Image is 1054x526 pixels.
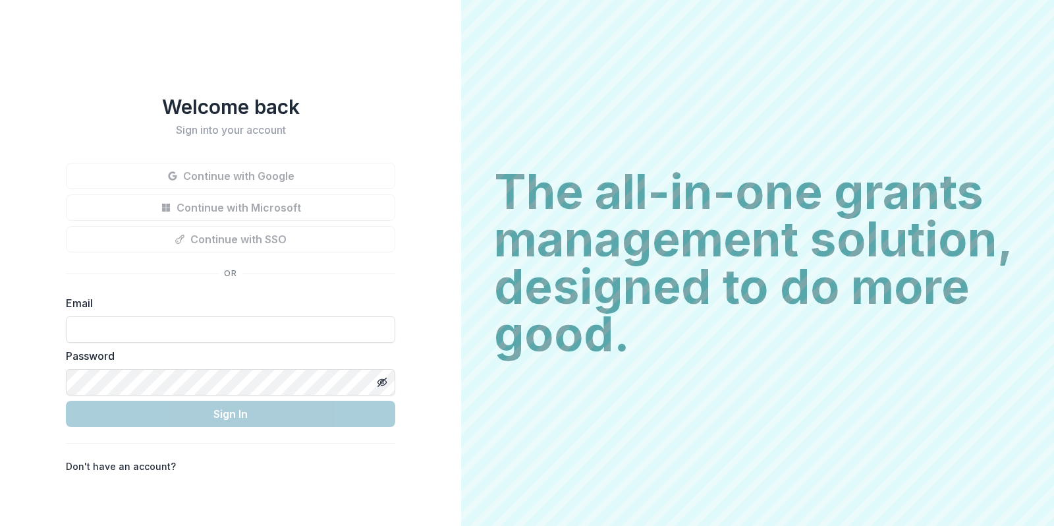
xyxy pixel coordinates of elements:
label: Email [66,295,387,311]
button: Sign In [66,401,395,427]
h1: Welcome back [66,95,395,119]
button: Continue with Google [66,163,395,189]
h2: Sign into your account [66,124,395,136]
label: Password [66,348,387,364]
button: Continue with Microsoft [66,194,395,221]
button: Toggle password visibility [372,372,393,393]
button: Continue with SSO [66,226,395,252]
p: Don't have an account? [66,459,176,473]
